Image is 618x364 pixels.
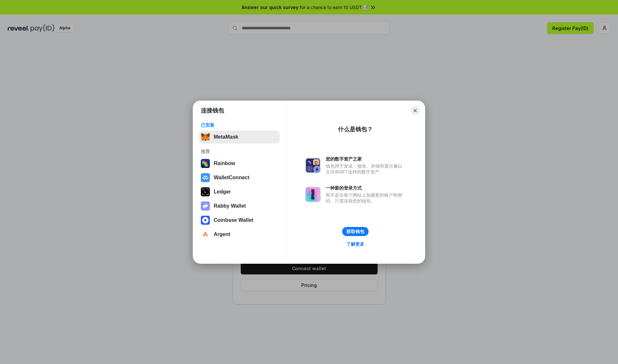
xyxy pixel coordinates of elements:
[411,106,420,115] button: Close
[346,241,364,247] div: 了解更多
[342,240,368,248] a: 了解更多
[342,227,369,236] button: 获取钱包
[338,125,373,133] div: 什么是钱包？
[214,217,253,223] div: Coinbase Wallet
[326,185,406,191] div: 一种新的登录方式
[201,202,210,211] img: svg+xml,%3Csvg%20xmlns%3D%22http%3A%2F%2Fwww.w3.org%2F2000%2Fsvg%22%20fill%3D%22none%22%20viewBox...
[214,231,230,237] div: Argent
[326,156,406,162] div: 您的数字资产之家
[201,159,210,168] img: svg+xml,%3Csvg%20width%3D%22120%22%20height%3D%22120%22%20viewBox%3D%220%200%20120%20120%22%20fil...
[199,200,280,212] button: Rabby Wallet
[346,229,364,234] div: 获取钱包
[199,171,280,184] button: WalletConnect
[214,161,235,166] div: Rainbow
[201,149,278,154] div: 推荐
[199,157,280,170] button: Rainbow
[199,131,280,143] button: MetaMask
[201,133,210,142] img: svg+xml,%3Csvg%20fill%3D%22none%22%20height%3D%2233%22%20viewBox%3D%220%200%2035%2033%22%20width%...
[199,214,280,227] button: Coinbase Wallet
[201,107,224,114] h1: 连接钱包
[201,173,210,182] img: svg+xml,%3Csvg%20width%3D%2228%22%20height%3D%2228%22%20viewBox%3D%220%200%2028%2028%22%20fill%3D...
[201,122,278,128] div: 已安装
[201,216,210,225] img: svg+xml,%3Csvg%20width%3D%2228%22%20height%3D%2228%22%20viewBox%3D%220%200%2028%2028%22%20fill%3D...
[305,187,321,202] img: svg+xml,%3Csvg%20xmlns%3D%22http%3A%2F%2Fwww.w3.org%2F2000%2Fsvg%22%20fill%3D%22none%22%20viewBox...
[199,185,280,198] button: Ledger
[326,192,406,204] div: 而不是在每个网站上创建新的账户和密码，只需连接您的钱包。
[201,230,210,239] img: svg+xml,%3Csvg%20width%3D%2228%22%20height%3D%2228%22%20viewBox%3D%220%200%2028%2028%22%20fill%3D...
[326,163,406,175] div: 钱包用于发送、接收、存储和显示像以太坊和NFT这样的数字资产。
[305,158,321,173] img: svg+xml,%3Csvg%20xmlns%3D%22http%3A%2F%2Fwww.w3.org%2F2000%2Fsvg%22%20fill%3D%22none%22%20viewBox...
[199,228,280,241] button: Argent
[214,175,249,181] div: WalletConnect
[201,187,210,196] img: svg+xml,%3Csvg%20xmlns%3D%22http%3A%2F%2Fwww.w3.org%2F2000%2Fsvg%22%20width%3D%2228%22%20height%3...
[214,134,238,140] div: MetaMask
[214,189,231,195] div: Ledger
[214,203,246,209] div: Rabby Wallet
